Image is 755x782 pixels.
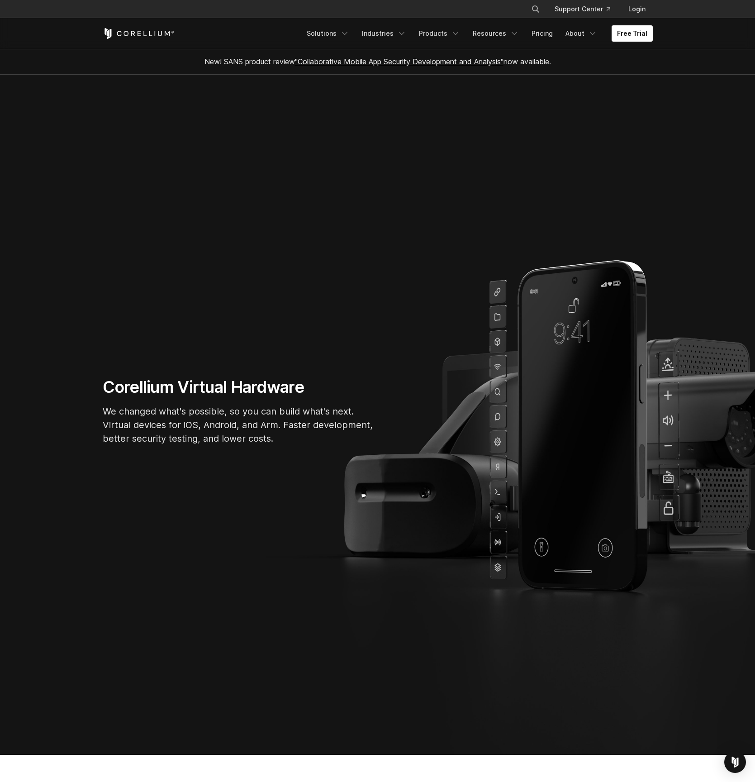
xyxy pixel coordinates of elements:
a: Corellium Home [103,28,175,39]
div: Navigation Menu [301,25,653,42]
h1: Corellium Virtual Hardware [103,377,374,397]
a: Free Trial [612,25,653,42]
p: We changed what's possible, so you can build what's next. Virtual devices for iOS, Android, and A... [103,405,374,445]
a: About [560,25,603,42]
a: Pricing [526,25,558,42]
a: Support Center [547,1,617,17]
a: "Collaborative Mobile App Security Development and Analysis" [295,57,503,66]
span: New! SANS product review now available. [204,57,551,66]
div: Navigation Menu [520,1,653,17]
a: Resources [467,25,524,42]
a: Login [621,1,653,17]
a: Products [413,25,465,42]
button: Search [527,1,544,17]
div: Open Intercom Messenger [724,751,746,773]
a: Industries [356,25,412,42]
a: Solutions [301,25,355,42]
